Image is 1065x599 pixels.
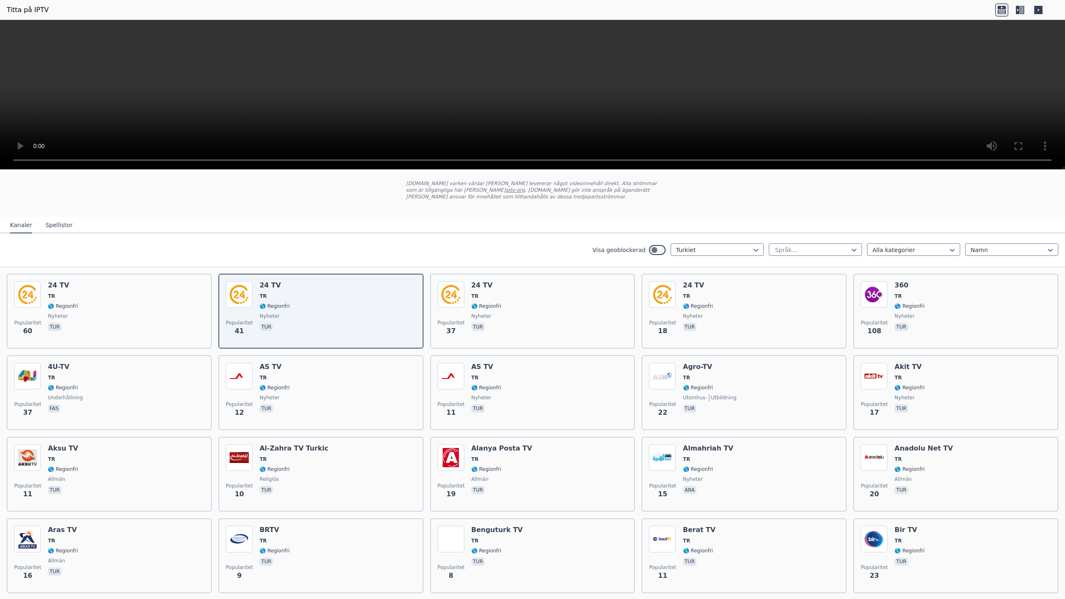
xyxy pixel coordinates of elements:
img: Al-Zahra TV Turkic [226,444,253,471]
font: 🌎 Regionfri [471,303,501,309]
font: TR [683,456,690,462]
font: Akit TV [894,363,921,371]
font: TR [894,375,902,381]
font: Alanya Posta TV [471,444,532,452]
font: underhållning [48,395,83,401]
font: Popularitet [438,320,465,326]
a: Titta på IPTV [7,5,49,15]
font: 🌎 Regionfri [48,303,78,309]
font: TR [471,456,478,462]
font: 🌎 Regionfri [683,466,713,472]
img: Akit TV [861,363,887,389]
font: TR [471,375,478,381]
font: AS TV [260,363,282,371]
font: 24 TV [683,281,704,289]
font: 8 [449,572,453,579]
img: AS TV [226,363,253,389]
font: tur [896,324,906,330]
img: 4U TV [14,363,41,389]
font: religiös [260,476,279,482]
font: 🌎 Regionfri [471,466,501,472]
font: Popularitet [649,401,676,407]
font: tur [50,569,59,574]
font: Popularitet [649,483,676,489]
a: iptv-org [505,187,525,193]
font: Aksu TV [48,444,78,452]
font: 🌎 Regionfri [471,385,501,391]
font: Popularitet [649,564,676,570]
font: Popularitet [14,483,41,489]
font: 🌎 Regionfri [894,385,924,391]
font: Titta på IPTV [7,6,49,14]
img: Aksu TV [14,444,41,471]
font: 37 [446,327,456,335]
font: tur [261,324,271,330]
font: 20 [870,490,879,498]
font: tur [50,487,59,493]
font: 15 [658,490,667,498]
font: 🌎 Regionfri [48,548,78,554]
font: Kanaler [10,222,32,228]
font: Popularitet [861,564,888,570]
font: tur [261,559,271,564]
font: 🌎 Regionfri [260,385,290,391]
font: [DOMAIN_NAME] varken värdar [PERSON_NAME] levererar något videoinnehåll direkt. Alla strömmar som... [406,181,657,193]
font: 🌎 Regionfri [260,548,290,554]
font: ara [685,487,695,493]
font: Spellistor [45,222,72,228]
font: 9 [237,572,242,579]
font: 🌎 Regionfri [683,303,713,309]
font: Popularitet [438,564,465,570]
font: allmän [48,476,65,482]
font: Popularitet [861,320,888,326]
font: TR [683,538,690,544]
img: 24 TV [226,281,253,308]
font: nyheter [894,313,914,319]
font: 360 [894,281,908,289]
font: utomhus- [683,395,707,401]
font: tur [685,559,695,564]
font: 37 [23,408,32,416]
font: nyheter [683,476,703,482]
font: tur [261,487,271,493]
font: TR [48,456,55,462]
font: 23 [870,572,879,579]
font: nyheter [48,313,68,319]
font: 🌎 Regionfri [471,548,501,554]
img: AS TV [438,363,464,389]
font: nyheter [894,395,914,401]
font: Popularitet [14,320,41,326]
button: Kanaler [10,218,32,233]
font: . [DOMAIN_NAME] gör inte anspråk på äganderätt [PERSON_NAME] ansvar för innehållet som tillhandah... [406,187,649,200]
font: 60 [23,327,32,335]
font: 11 [446,408,456,416]
font: Bir TV [894,526,917,534]
font: allmän [48,558,65,564]
font: 🌎 Regionfri [894,548,924,554]
font: tur [473,559,483,564]
font: 🌎 Regionfri [683,385,713,391]
img: Alanya Posta TV [438,444,464,471]
font: tur [473,324,483,330]
font: 24 TV [471,281,493,289]
font: 19 [446,490,456,498]
img: Agro TV [649,363,676,389]
font: 🌎 Regionfri [48,466,78,472]
font: TR [471,538,478,544]
img: 24 TV [649,281,676,308]
font: 17 [870,408,879,416]
font: tur [685,406,695,411]
font: 🌎 Regionfri [894,466,924,472]
font: TR [260,293,267,299]
font: nyheter [471,395,491,401]
font: Anadolu Net TV [894,444,953,452]
font: Al-Zahra TV Turkic [260,444,328,452]
font: Popularitet [438,483,465,489]
font: Popularitet [861,401,888,407]
font: Almahriah TV [683,444,733,452]
font: TR [48,538,55,544]
font: tur [896,559,906,564]
font: TR [894,538,902,544]
font: Popularitet [649,320,676,326]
